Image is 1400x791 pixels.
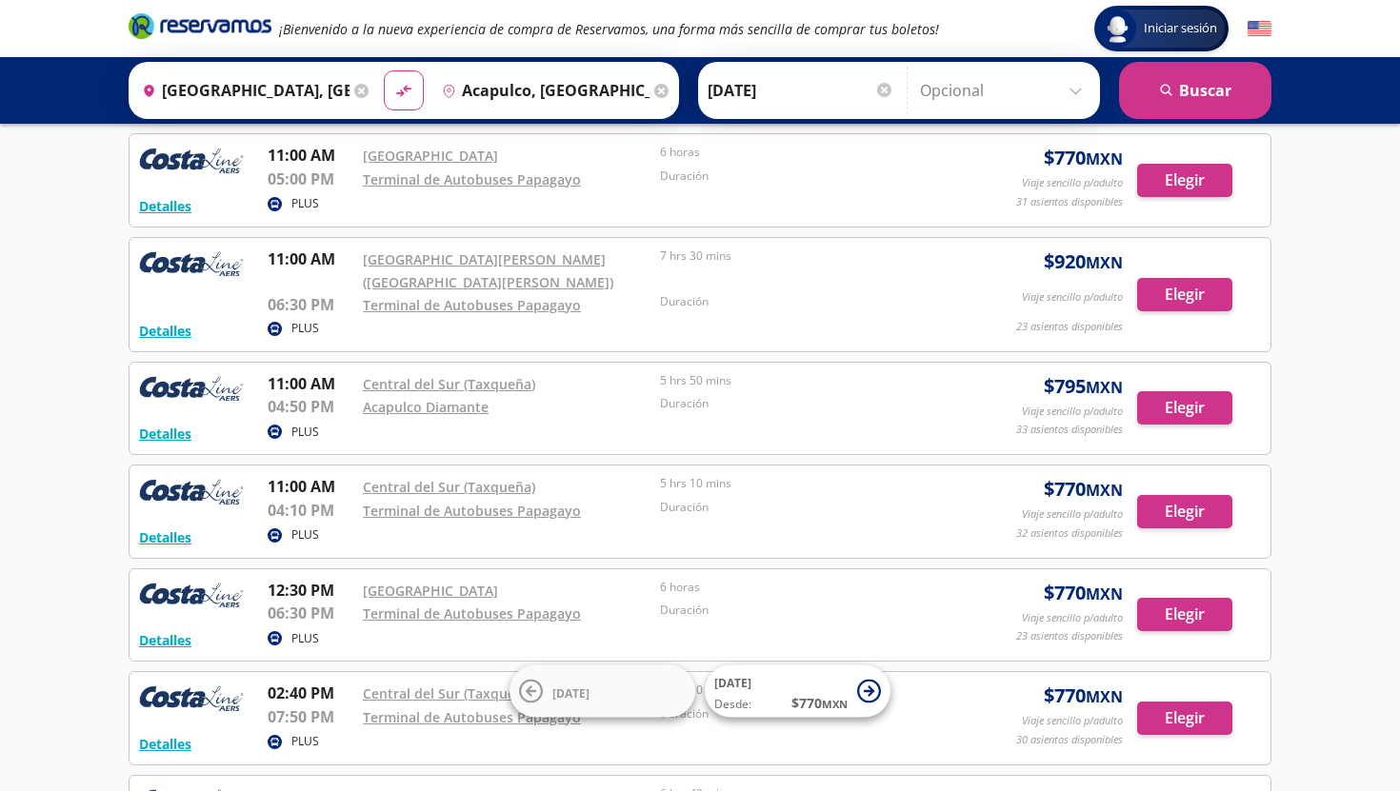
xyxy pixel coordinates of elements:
[1022,610,1123,626] p: Viaje sencillo p/adulto
[268,705,353,728] p: 07:50 PM
[708,67,894,114] input: Elegir Fecha
[1137,495,1232,528] button: Elegir
[139,247,244,286] img: RESERVAMOS
[660,499,948,516] p: Duración
[1022,175,1123,191] p: Viaje sencillo p/adulto
[139,630,191,650] button: Detalles
[363,582,498,600] a: [GEOGRAPHIC_DATA]
[705,665,890,718] button: [DATE]Desde:$770MXN
[268,602,353,624] p: 06:30 PM
[1016,525,1123,542] p: 32 asientos disponibles
[1137,702,1232,735] button: Elegir
[434,67,650,114] input: Buscar Destino
[822,697,848,711] small: MXN
[660,247,948,265] p: 7 hrs 30 mins
[1137,391,1232,425] button: Elegir
[291,320,319,337] p: PLUS
[1119,62,1271,119] button: Buscar
[1022,713,1123,729] p: Viaje sencillo p/adulto
[1248,17,1271,41] button: English
[363,170,581,188] a: Terminal de Autobuses Papagayo
[1086,377,1123,398] small: MXN
[1044,247,1123,276] span: $ 920
[363,502,581,520] a: Terminal de Autobuses Papagayo
[268,372,353,395] p: 11:00 AM
[1086,686,1123,707] small: MXN
[1044,682,1123,710] span: $ 770
[510,665,695,718] button: [DATE]
[1016,194,1123,210] p: 31 asientos disponibles
[1086,148,1123,169] small: MXN
[552,684,590,701] span: [DATE]
[1137,278,1232,311] button: Elegir
[363,398,489,416] a: Acapulco Diamante
[291,195,319,212] p: PLUS
[660,579,948,596] p: 6 horas
[139,321,191,341] button: Detalles
[139,734,191,754] button: Detalles
[1022,289,1123,306] p: Viaje sencillo p/adulto
[139,372,244,410] img: RESERVAMOS
[1022,506,1123,523] p: Viaje sencillo p/adulto
[660,144,948,161] p: 6 horas
[1086,583,1123,604] small: MXN
[139,196,191,216] button: Detalles
[714,696,751,713] span: Desde:
[1022,404,1123,420] p: Viaje sencillo p/adulto
[1137,598,1232,631] button: Elegir
[1016,319,1123,335] p: 23 asientos disponibles
[291,733,319,750] p: PLUS
[1086,252,1123,273] small: MXN
[139,424,191,444] button: Detalles
[139,144,244,182] img: RESERVAMOS
[268,168,353,190] p: 05:00 PM
[363,375,535,393] a: Central del Sur (Taxqueña)
[279,20,939,38] em: ¡Bienvenido a la nueva experiencia de compra de Reservamos, una forma más sencilla de comprar tus...
[660,395,948,412] p: Duración
[660,475,948,492] p: 5 hrs 10 mins
[660,372,948,389] p: 5 hrs 50 mins
[268,247,353,270] p: 11:00 AM
[1137,164,1232,197] button: Elegir
[1136,19,1225,38] span: Iniciar sesión
[139,475,244,513] img: RESERVAMOS
[139,527,191,547] button: Detalles
[291,630,319,647] p: PLUS
[714,675,751,691] span: [DATE]
[134,67,350,114] input: Buscar Origen
[1044,475,1123,504] span: $ 770
[660,293,948,310] p: Duración
[268,682,353,704] p: 02:40 PM
[268,395,353,418] p: 04:50 PM
[1086,480,1123,501] small: MXN
[268,579,353,602] p: 12:30 PM
[920,67,1090,114] input: Opcional
[268,144,353,167] p: 11:00 AM
[291,424,319,441] p: PLUS
[129,11,271,46] a: Brand Logo
[363,147,498,165] a: [GEOGRAPHIC_DATA]
[363,684,535,702] a: Central del Sur (Taxqueña)
[139,682,244,720] img: RESERVAMOS
[660,602,948,619] p: Duración
[268,293,353,316] p: 06:30 PM
[363,478,535,496] a: Central del Sur (Taxqueña)
[291,526,319,544] p: PLUS
[268,475,353,498] p: 11:00 AM
[1016,422,1123,438] p: 33 asientos disponibles
[1016,628,1123,644] p: 23 asientos disponibles
[1044,372,1123,401] span: $ 795
[363,250,613,291] a: [GEOGRAPHIC_DATA][PERSON_NAME] ([GEOGRAPHIC_DATA][PERSON_NAME])
[1044,579,1123,607] span: $ 770
[660,168,948,185] p: Duración
[268,499,353,522] p: 04:10 PM
[139,579,244,617] img: RESERVAMOS
[1044,144,1123,172] span: $ 770
[363,604,581,623] a: Terminal de Autobuses Papagayo
[363,708,581,726] a: Terminal de Autobuses Papagayo
[363,296,581,314] a: Terminal de Autobuses Papagayo
[129,11,271,40] i: Brand Logo
[791,693,848,713] span: $ 770
[1016,732,1123,748] p: 30 asientos disponibles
